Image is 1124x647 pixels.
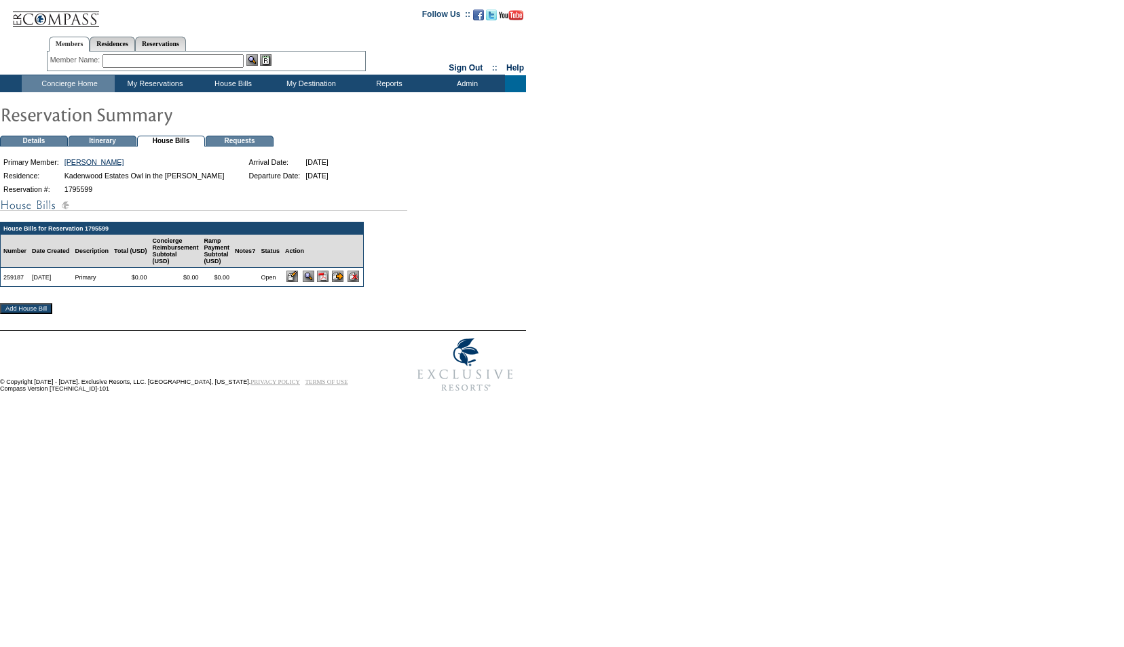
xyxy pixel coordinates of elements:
[473,9,484,20] img: Become our fan on Facebook
[193,75,271,92] td: House Bills
[260,54,271,66] img: Reservations
[22,75,115,92] td: Concierge Home
[506,63,524,73] a: Help
[427,75,505,92] td: Admin
[246,170,302,182] td: Departure Date:
[348,271,359,282] input: Delete
[246,156,302,168] td: Arrival Date:
[282,235,363,268] td: Action
[317,271,329,282] img: b_pdf.gif
[201,268,232,286] td: $0.00
[305,378,348,385] a: TERMS OF USE
[250,378,300,385] a: PRIVACY POLICY
[232,235,259,268] td: Notes?
[303,170,331,182] td: [DATE]
[73,268,112,286] td: Primary
[115,75,193,92] td: My Reservations
[405,331,526,399] img: Exclusive Resorts
[1,222,363,235] td: House Bills for Reservation 1795599
[73,235,112,268] td: Description
[201,235,232,268] td: Ramp Payment Subtotal (USD)
[332,271,343,282] input: Submit for Processing
[286,271,298,282] input: Edit
[492,63,498,73] span: ::
[29,268,73,286] td: [DATE]
[258,235,282,268] td: Status
[486,14,497,22] a: Follow us on Twitter
[499,14,523,22] a: Subscribe to our YouTube Channel
[64,158,124,166] a: [PERSON_NAME]
[90,37,135,51] a: Residences
[69,136,136,146] td: Itinerary
[135,37,186,51] a: Reservations
[111,268,149,286] td: $0.00
[62,170,227,182] td: Kadenwood Estates Owl in the [PERSON_NAME]
[422,8,470,24] td: Follow Us ::
[137,136,205,146] td: House Bills
[1,235,29,268] td: Number
[1,156,61,168] td: Primary Member:
[149,268,201,286] td: $0.00
[349,75,427,92] td: Reports
[1,170,61,182] td: Residence:
[449,63,483,73] a: Sign Out
[303,271,314,282] input: View
[1,268,29,286] td: 259187
[149,235,201,268] td: Concierge Reimbursement Subtotal (USD)
[206,136,274,146] td: Requests
[258,268,282,286] td: Open
[111,235,149,268] td: Total (USD)
[49,37,90,52] a: Members
[246,54,258,66] img: View
[473,14,484,22] a: Become our fan on Facebook
[29,235,73,268] td: Date Created
[486,9,497,20] img: Follow us on Twitter
[499,10,523,20] img: Subscribe to our YouTube Channel
[50,54,102,66] div: Member Name:
[271,75,349,92] td: My Destination
[303,156,331,168] td: [DATE]
[1,183,61,195] td: Reservation #:
[62,183,227,195] td: 1795599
